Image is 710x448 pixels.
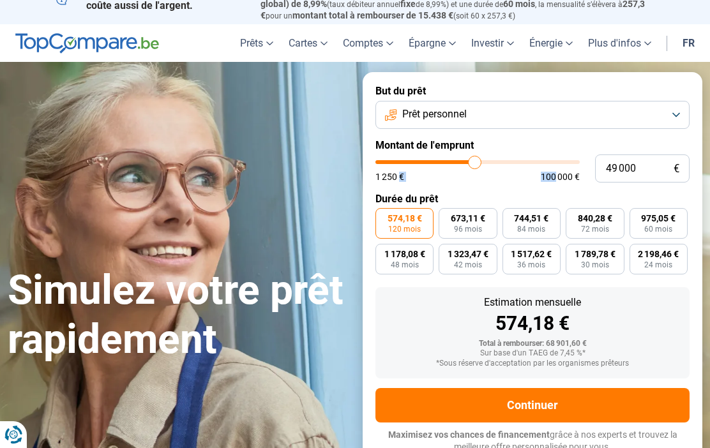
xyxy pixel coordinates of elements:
span: 24 mois [644,261,672,269]
span: € [674,163,679,174]
span: 60 mois [644,225,672,233]
span: 1 178,08 € [384,250,425,258]
div: Total à rembourser: 68 901,60 € [386,340,679,348]
a: Prêts [232,24,281,62]
label: Durée du prêt [375,193,690,205]
span: 840,28 € [578,214,612,223]
span: 1 250 € [375,172,404,181]
span: 975,05 € [641,214,676,223]
span: 100 000 € [541,172,580,181]
span: 2 198,46 € [638,250,679,258]
a: fr [675,24,702,62]
a: Énergie [522,24,580,62]
span: 1 517,62 € [511,250,552,258]
a: Cartes [281,24,335,62]
span: Prêt personnel [402,107,467,121]
a: Investir [464,24,522,62]
label: But du prêt [375,85,690,97]
a: Épargne [401,24,464,62]
a: Comptes [335,24,401,62]
span: 1 323,47 € [448,250,488,258]
span: 84 mois [517,225,545,233]
h1: Simulez votre prêt rapidement [8,266,347,364]
span: 96 mois [454,225,482,233]
span: 744,51 € [514,214,548,223]
span: 30 mois [581,261,609,269]
label: Montant de l'emprunt [375,139,690,151]
button: Continuer [375,388,690,422]
span: 42 mois [454,261,482,269]
div: *Sous réserve d'acceptation par les organismes prêteurs [386,359,679,368]
div: Sur base d'un TAEG de 7,45 %* [386,349,679,358]
div: Estimation mensuelle [386,297,679,308]
span: montant total à rembourser de 15.438 € [292,10,453,20]
span: 48 mois [391,261,419,269]
div: 574,18 € [386,314,679,333]
span: 673,11 € [451,214,485,223]
span: 36 mois [517,261,545,269]
button: Prêt personnel [375,101,690,129]
span: 120 mois [388,225,421,233]
span: 1 789,78 € [575,250,616,258]
img: TopCompare [15,33,159,54]
span: Maximisez vos chances de financement [388,429,550,440]
span: 574,18 € [388,214,422,223]
a: Plus d'infos [580,24,659,62]
span: 72 mois [581,225,609,233]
